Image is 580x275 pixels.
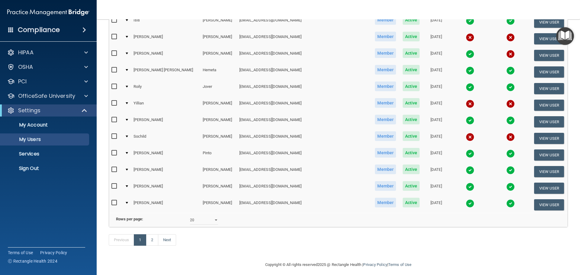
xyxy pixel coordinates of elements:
p: Services [4,151,86,157]
td: [EMAIL_ADDRESS][DOMAIN_NAME] [237,180,372,197]
a: Terms of Use [388,262,411,267]
img: tick.e7d51cea.svg [466,83,474,91]
span: Member [375,148,396,158]
td: [EMAIL_ADDRESS][DOMAIN_NAME] [237,47,372,64]
td: [DATE] [423,180,449,197]
span: Member [375,198,396,207]
span: Member [375,181,396,191]
p: HIPAA [18,49,34,56]
td: [EMAIL_ADDRESS][DOMAIN_NAME] [237,130,372,147]
span: Member [375,32,396,41]
td: [PERSON_NAME] [131,163,200,180]
p: OfficeSafe University [18,92,75,100]
img: cross.ca9f0e7f.svg [506,100,515,108]
td: [PERSON_NAME] [200,47,237,64]
a: OSHA [7,63,88,71]
span: Active [403,181,420,191]
img: tick.e7d51cea.svg [506,17,515,25]
span: Active [403,82,420,91]
span: Member [375,165,396,174]
span: Ⓒ Rectangle Health 2024 [8,258,57,264]
span: Active [403,32,420,41]
img: tick.e7d51cea.svg [506,116,515,125]
img: tick.e7d51cea.svg [466,17,474,25]
p: Sign Out [4,165,86,171]
span: Active [403,15,420,25]
img: tick.e7d51cea.svg [466,66,474,75]
button: View User [534,50,564,61]
td: [EMAIL_ADDRESS][DOMAIN_NAME] [237,197,372,213]
td: [PERSON_NAME] [200,180,237,197]
td: [DATE] [423,163,449,180]
button: View User [534,199,564,210]
p: OSHA [18,63,33,71]
img: cross.ca9f0e7f.svg [506,33,515,42]
td: [PERSON_NAME] [131,30,200,47]
span: Member [375,82,396,91]
td: [DATE] [423,30,449,47]
a: 2 [146,234,158,246]
img: cross.ca9f0e7f.svg [506,133,515,141]
td: [EMAIL_ADDRESS][DOMAIN_NAME] [237,147,372,163]
b: Rows per page: [116,217,143,221]
td: [DATE] [423,197,449,213]
td: Sochild [131,130,200,147]
td: [DATE] [423,130,449,147]
td: [PERSON_NAME] [200,14,237,30]
span: Active [403,65,420,75]
img: tick.e7d51cea.svg [466,166,474,174]
td: [DATE] [423,147,449,163]
img: tick.e7d51cea.svg [506,83,515,91]
p: My Users [4,136,86,142]
td: Herneta [200,64,237,80]
a: Privacy Policy [40,250,67,256]
a: Next [158,234,176,246]
td: [EMAIL_ADDRESS][DOMAIN_NAME] [237,30,372,47]
td: [DATE] [423,80,449,97]
td: [EMAIL_ADDRESS][DOMAIN_NAME] [237,14,372,30]
img: tick.e7d51cea.svg [466,50,474,58]
td: [PERSON_NAME] [200,114,237,130]
span: Member [375,115,396,124]
td: Isis [131,14,200,30]
p: My Account [4,122,86,128]
td: [DATE] [423,114,449,130]
button: View User [534,149,564,161]
td: [PERSON_NAME] [200,30,237,47]
button: View User [534,133,564,144]
img: tick.e7d51cea.svg [506,66,515,75]
a: 1 [134,234,146,246]
span: Active [403,48,420,58]
td: [EMAIL_ADDRESS][DOMAIN_NAME] [237,80,372,97]
td: [DATE] [423,97,449,114]
img: cross.ca9f0e7f.svg [506,50,515,58]
a: Privacy Policy [363,262,387,267]
a: PCI [7,78,88,85]
span: Active [403,131,420,141]
span: Active [403,98,420,108]
img: tick.e7d51cea.svg [466,183,474,191]
td: [PERSON_NAME] [200,197,237,213]
span: Member [375,98,396,108]
td: [PERSON_NAME] [131,180,200,197]
span: Active [403,198,420,207]
td: [EMAIL_ADDRESS][DOMAIN_NAME] [237,64,372,80]
img: PMB logo [7,6,89,18]
a: Terms of Use [8,250,33,256]
button: View User [534,166,564,177]
span: Member [375,131,396,141]
button: View User [534,66,564,78]
span: Active [403,148,420,158]
img: tick.e7d51cea.svg [466,116,474,125]
a: Previous [109,234,134,246]
img: tick.e7d51cea.svg [506,183,515,191]
td: [PERSON_NAME] [PERSON_NAME] [131,64,200,80]
img: tick.e7d51cea.svg [466,199,474,208]
td: [EMAIL_ADDRESS][DOMAIN_NAME] [237,114,372,130]
span: Active [403,165,420,174]
img: cross.ca9f0e7f.svg [466,133,474,141]
td: Roily [131,80,200,97]
button: View User [534,83,564,94]
td: [EMAIL_ADDRESS][DOMAIN_NAME] [237,163,372,180]
a: HIPAA [7,49,88,56]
